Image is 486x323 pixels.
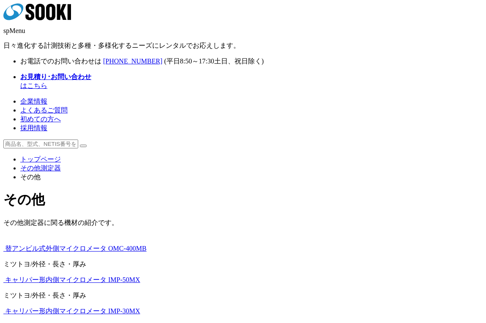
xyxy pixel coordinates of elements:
a: 替アンビル式外側マイクロメータ OMC-400MBNEW [3,245,147,252]
input: 商品名、型式、NETIS番号を入力してください [3,140,78,148]
p: ミツトヨ/外径・長さ・厚み [3,260,483,269]
p: ミツトヨ/外径・長さ・厚み [3,291,483,300]
a: よくあるご質問 [20,107,68,114]
a: トップページ [20,156,61,163]
h1: その他 [3,191,483,209]
span: キャリパー形内側マイクロメータ IMP-30MX [5,307,140,315]
span: 8:50 [180,57,192,65]
span: お電話でのお問い合わせは [20,57,101,65]
p: 日々進化する計測技術と多種・多様化するニーズにレンタルでお応えします。 [3,41,483,50]
a: 採用情報 [20,124,47,131]
a: キャリパー形内側マイクロメータ IMP-30MXNEW [3,307,140,315]
span: はこちら [20,73,91,89]
li: その他 [20,173,483,182]
a: キャリパー形内側マイクロメータ IMP-50MXNEW [3,276,140,283]
span: (平日 ～ 土日、祝日除く) [164,57,264,65]
a: その他測定器 [20,164,61,172]
p: その他測定器に関る機材の紹介です。 [3,219,483,232]
span: 替アンビル式外側マイクロメータ OMC-400MB [5,245,147,252]
a: 企業情報 [20,98,47,105]
a: [PHONE_NUMBER] [103,57,162,65]
a: お見積り･お問い合わせはこちら [20,73,91,89]
strong: お見積り･お問い合わせ [20,73,91,80]
span: 17:30 [199,57,214,65]
span: spMenu [3,27,25,34]
a: 初めての方へ [20,115,61,123]
span: キャリパー形内側マイクロメータ IMP-50MX [5,276,140,283]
